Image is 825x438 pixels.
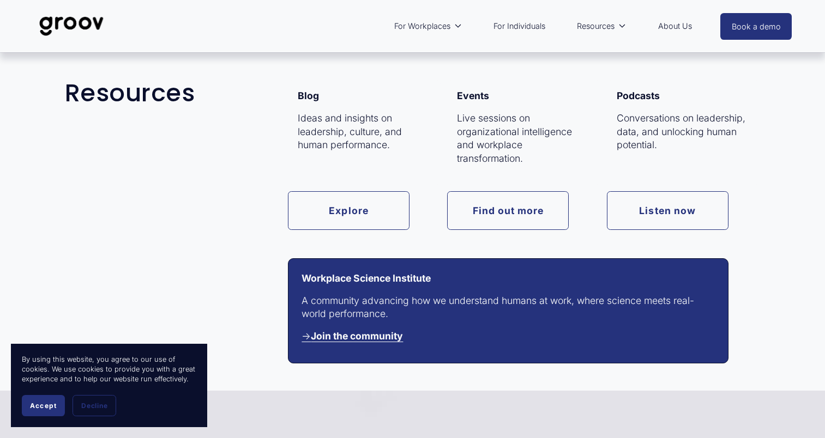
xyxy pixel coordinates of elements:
section: Cookie banner [11,344,207,427]
p: Conversations on leadership, data, and unlocking human potential. [617,112,751,152]
a: folder dropdown [571,14,632,39]
button: Accept [22,395,65,416]
strong: Workplace Science Institute [302,272,431,284]
a: Explore [288,191,410,230]
p: Live sessions on organizational intelligence and workplace transformation. [457,112,591,166]
a: Book a demo [720,13,792,40]
a: →Join the community [302,330,403,342]
a: About Us [653,14,697,39]
span: Accept [30,401,57,410]
strong: Events [457,90,489,101]
a: folder dropdown [389,14,468,39]
a: Find out more [447,191,569,230]
a: Listen now [607,191,728,230]
p: By using this website, you agree to our use of cookies. We use cookies to provide you with a grea... [22,355,196,384]
button: Decline [73,395,116,416]
h2: Resources [65,80,314,107]
span: A community advancing how we understand humans at work, where science meets real-world performance. [302,295,694,320]
span: For Workplaces [394,19,450,33]
span: Decline [81,401,107,410]
a: For Individuals [488,14,551,39]
span: → [302,330,403,342]
p: Ideas and insights on leadership, culture, and human performance. [298,112,432,152]
span: Resources [577,19,615,33]
strong: Podcasts [617,90,660,101]
img: Groov | Unlock Human Potential at Work and in Life [33,8,110,44]
strong: Join the community [311,330,403,342]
